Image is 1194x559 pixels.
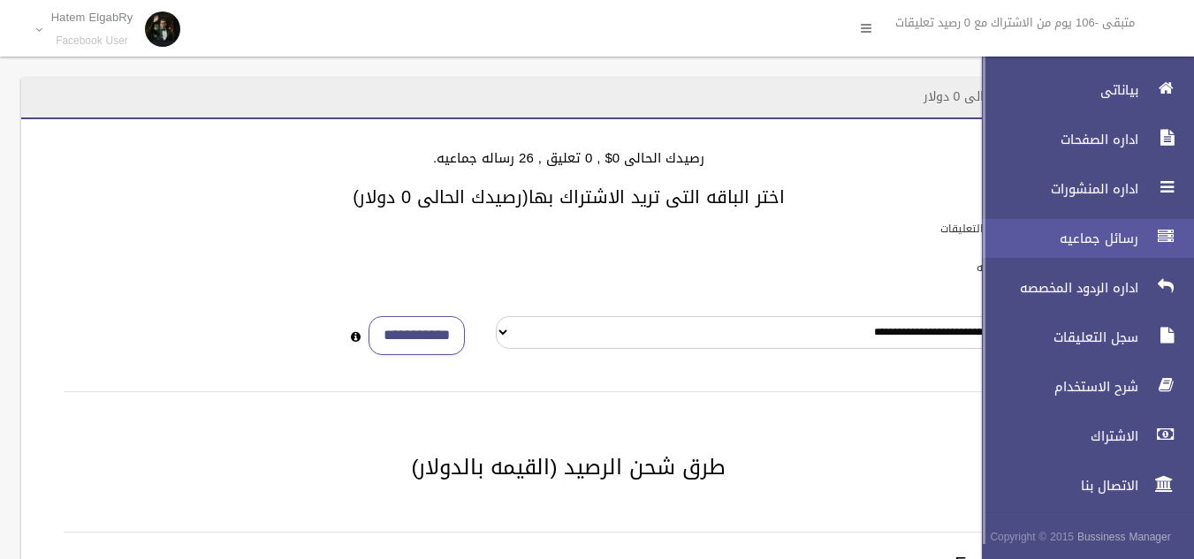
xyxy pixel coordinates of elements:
span: بياناتى [967,81,1144,99]
header: الاشتراك - رصيدك الحالى 0 دولار [902,79,1116,114]
span: Copyright © 2015 [990,527,1074,547]
span: شرح الاستخدام [967,378,1144,396]
strong: Bussiness Manager [1077,527,1171,547]
h3: اختر الباقه التى تريد الاشتراك بها(رصيدك الحالى 0 دولار) [42,187,1095,207]
p: Hatem ElgabRy [51,11,133,24]
span: الاشتراك [967,427,1144,445]
a: شرح الاستخدام [967,367,1194,406]
a: سجل التعليقات [967,318,1194,357]
a: اداره الردود المخصصه [967,268,1194,307]
a: رسائل جماعيه [967,219,1194,258]
label: باقات الرسائل الجماعيه [977,258,1080,277]
span: رسائل جماعيه [967,230,1144,247]
small: Facebook User [51,34,133,48]
h2: طرق شحن الرصيد (القيمه بالدولار) [42,456,1095,479]
span: اداره الصفحات [967,131,1144,148]
a: بياناتى [967,71,1194,110]
span: اداره المنشورات [967,180,1144,198]
a: الاشتراك [967,417,1194,456]
a: الاتصال بنا [967,466,1194,505]
span: سجل التعليقات [967,329,1144,346]
a: اداره الصفحات [967,120,1194,159]
a: اداره المنشورات [967,170,1194,208]
span: اداره الردود المخصصه [967,279,1144,297]
label: باقات الرد الالى على التعليقات [940,219,1080,238]
span: الاتصال بنا [967,477,1144,495]
h4: رصيدك الحالى 0$ , 0 تعليق , 26 رساله جماعيه. [42,151,1095,166]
